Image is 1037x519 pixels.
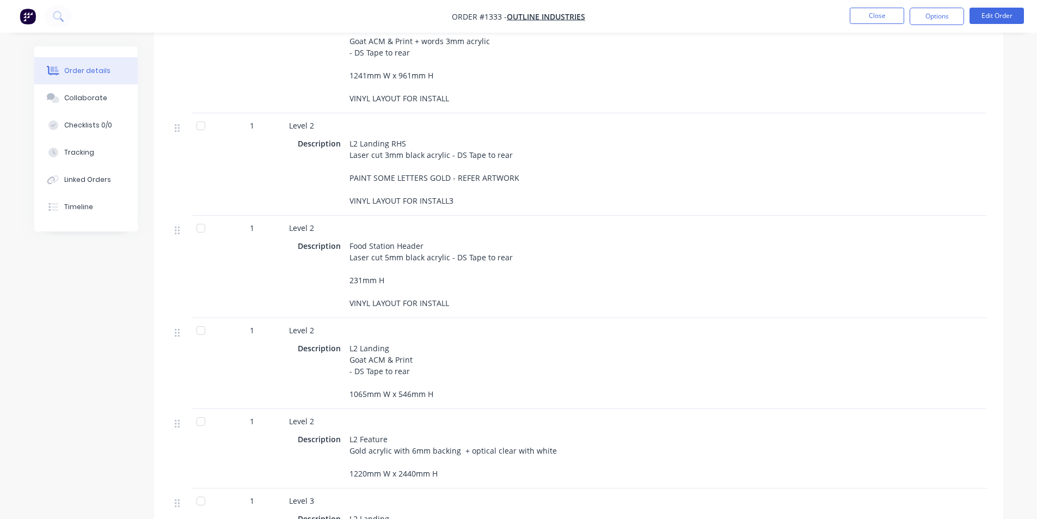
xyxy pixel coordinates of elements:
span: 1 [250,120,254,131]
div: Description [298,431,345,447]
button: Edit Order [969,8,1024,24]
button: Close [850,8,904,24]
div: L2 Feature Gold acrylic with 6mm backing + optical clear with white 1220mm W x 2440mm H [345,431,561,481]
div: L2 Landing Goat ACM & Print - DS Tape to rear 1065mm W x 546mm H [345,340,438,402]
span: 1 [250,495,254,506]
span: Level 2 [289,223,314,233]
button: Linked Orders [34,166,138,193]
button: Timeline [34,193,138,221]
div: Tracking [64,148,94,157]
div: Timeline [64,202,93,212]
span: Order #1333 - [452,11,507,22]
button: Options [910,8,964,25]
img: Factory [20,8,36,25]
span: Level 2 [289,120,314,131]
div: Order details [64,66,111,76]
div: Checklists 0/0 [64,120,112,130]
span: Level 3 [289,496,314,506]
span: Level 2 [289,325,314,335]
span: Level 2 [289,416,314,426]
button: Checklists 0/0 [34,112,138,139]
div: L2 Landing Goat ACM & Print + words 3mm acrylic - DS Tape to rear 1241mm W x 961mm H VINYL LAYOUT... [345,22,494,106]
div: Description [298,136,345,151]
button: Tracking [34,139,138,166]
div: L2 Landing RHS Laser cut 3mm black acrylic - DS Tape to rear PAINT SOME LETTERS GOLD - REFER ARTW... [345,136,524,209]
span: 1 [250,416,254,427]
span: 1 [250,222,254,234]
button: Order details [34,57,138,84]
div: Description [298,340,345,356]
div: Description [298,238,345,254]
span: 1 [250,325,254,336]
div: Food Station Header Laser cut 5mm black acrylic - DS Tape to rear 231mm H VINYL LAYOUT FOR INSTALL [345,238,517,311]
div: Linked Orders [64,175,111,185]
div: Collaborate [64,93,107,103]
a: Outline Industries [507,11,585,22]
button: Collaborate [34,84,138,112]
